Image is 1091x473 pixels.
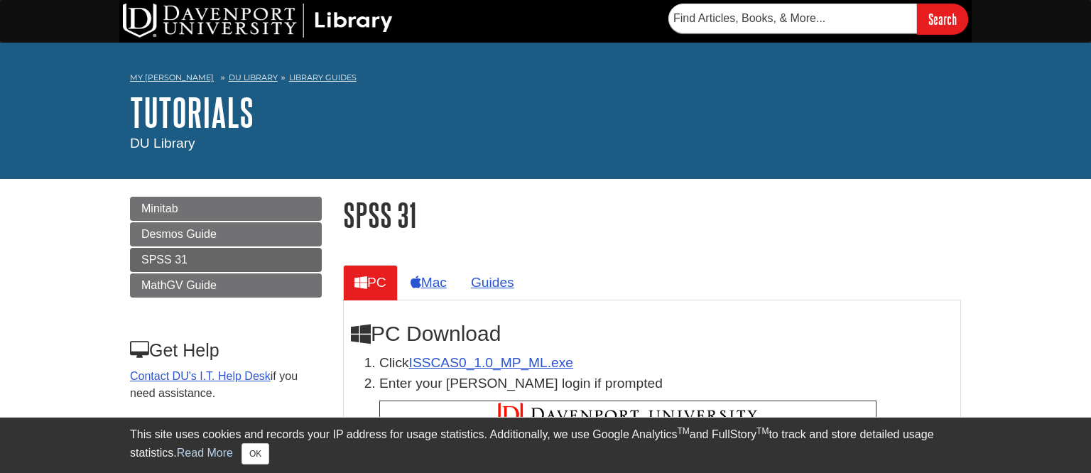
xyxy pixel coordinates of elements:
a: SPSS 31 [130,248,322,272]
sup: TM [677,426,689,436]
span: SPSS 31 [141,254,188,266]
span: Desmos Guide [141,228,217,240]
input: Search [917,4,968,34]
a: Contact DU's I.T. Help Desk [130,370,271,382]
a: Download opens in new window [409,355,573,370]
a: Mac [399,265,458,300]
a: PC [343,265,398,300]
a: MathGV Guide [130,273,322,298]
a: Minitab [130,197,322,221]
div: This site uses cookies and records your IP address for usage statistics. Additionally, we use Goo... [130,426,961,464]
span: Minitab [141,202,178,214]
a: DU Library [229,72,278,82]
button: Close [241,443,269,464]
h2: PC Download [351,322,953,346]
a: My [PERSON_NAME] [130,72,214,84]
span: MathGV Guide [141,279,217,291]
p: if you need assistance. [130,368,320,402]
h1: SPSS 31 [343,197,961,233]
img: DU Library [123,4,393,38]
a: Read More [177,447,233,459]
sup: TM [756,426,769,436]
h3: Get Help [130,340,320,361]
form: Searches DU Library's articles, books, and more [668,4,968,34]
a: Tutorials [130,90,254,134]
a: Library Guides [289,72,357,82]
span: DU Library [130,136,195,151]
nav: breadcrumb [130,68,961,91]
li: Click [379,353,953,374]
a: Guides [460,265,526,300]
input: Find Articles, Books, & More... [668,4,917,33]
a: Desmos Guide [130,222,322,246]
p: Enter your [PERSON_NAME] login if prompted [379,374,953,394]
